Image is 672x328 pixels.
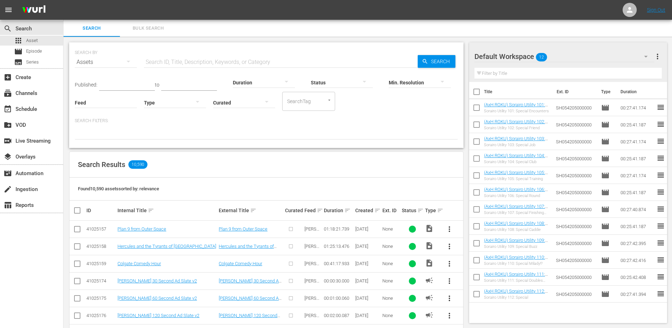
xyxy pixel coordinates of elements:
[618,167,656,184] td: 00:27:41.174
[484,244,551,249] div: Sorairo Utility 109: Special Buzz
[4,24,12,33] span: Search
[618,269,656,286] td: 00:25:42.408
[618,252,656,269] td: 00:27:42.416
[428,55,455,68] span: Search
[219,244,277,254] a: Hercules and the Tyrants of [GEOGRAPHIC_DATA]
[484,136,548,147] a: (AxH ROKU) Sorairo Utility 103: Special Job
[601,256,610,264] span: Episode
[656,103,665,112] span: reorder
[445,311,454,320] span: more_vert
[484,210,551,215] div: Sorairo Utility 107: Special Finishing Move!
[653,48,662,65] button: more_vert
[441,255,458,272] button: more_vert
[14,47,23,56] span: Episode
[484,272,548,282] a: (AxH ROKU) Sorairo Utility 111: Special Doubles Match
[86,296,115,301] div: 41025175
[355,206,380,215] div: Created
[601,137,610,146] span: Episode
[553,150,598,167] td: SH054205000000
[616,82,659,102] th: Duration
[618,218,656,235] td: 00:25:41.187
[484,278,551,283] div: Sorairo Utility 111: Special Doubles Match
[355,278,380,284] div: [DATE]
[124,24,172,32] span: Bulk Search
[484,119,548,130] a: (AxH ROKU) Sorairo Utility 102: Special Friend
[553,201,598,218] td: SH054205000000
[117,296,197,301] a: [PERSON_NAME] 60 Second Ad Slate v2
[656,205,665,213] span: reorder
[553,116,598,133] td: SH054205000000
[324,206,353,215] div: Duration
[484,238,548,248] a: (AxH ROKU) Sorairo Utility 109: Special Buzz
[618,184,656,201] td: 00:25:41.187
[4,201,12,209] span: Reports
[326,97,333,103] button: Open
[4,89,12,97] span: Channels
[618,133,656,150] td: 00:27:41.174
[425,276,434,285] span: AD
[17,2,51,18] img: ans4CAIJ8jUAAAAAAAAAAAAAAAAAAAAAAAAgQb4GAAAAAAAAAAAAAAAAAAAAAAAAJMjXAAAAAAAAAAAAAAAAAAAAAAAAgAT5G...
[14,36,23,45] span: Asset
[304,261,320,287] span: [PERSON_NAME] AMC Demo v2
[553,99,598,116] td: SH054205000000
[86,208,115,213] div: ID
[304,226,320,253] span: [PERSON_NAME] AMC Demo v2
[618,116,656,133] td: 00:25:41.187
[445,260,454,268] span: more_vert
[219,226,267,232] a: Plan 9 from Outer Space
[484,170,548,180] a: (AxH ROKU) Sorairo Utility 105: Special Training
[441,307,458,324] button: more_vert
[382,244,400,249] div: None
[78,186,159,191] span: Found 10,590 assets sorted by: relevance
[402,206,423,215] div: Status
[355,261,380,266] div: [DATE]
[601,154,610,163] span: Episode
[86,278,115,284] div: 41025174
[117,278,197,284] a: [PERSON_NAME] 30 Second Ad Slate v2
[553,252,598,269] td: SH054205000000
[285,208,302,213] div: Curated
[250,207,256,214] span: sort
[117,206,217,215] div: Internal Title
[304,296,320,322] span: [PERSON_NAME] AMC Demo v2
[484,295,551,300] div: Sorairo Utility 112: Special
[324,313,353,318] div: 00:02:00.087
[324,296,353,301] div: 00:01:00.060
[26,48,42,55] span: Episode
[4,153,12,161] span: Overlays
[355,226,380,232] div: [DATE]
[304,206,322,215] div: Feed
[618,150,656,167] td: 00:25:41.187
[4,169,12,178] span: Automation
[4,105,12,113] span: Schedule
[656,188,665,196] span: reorder
[656,137,665,145] span: reorder
[553,269,598,286] td: SH054205000000
[324,244,353,249] div: 01:25:13.476
[4,73,12,82] span: Create
[219,278,281,289] a: [PERSON_NAME] 30 Second Ad Slate v2
[445,242,454,251] span: more_vert
[552,82,597,102] th: Ext. ID
[117,261,161,266] a: Colgate Comedy Hour
[382,261,400,266] div: None
[425,311,434,319] span: AD
[656,222,665,230] span: reorder
[484,221,548,231] a: (AxH ROKU) Sorairo Utility 108: Special Caddie
[148,207,154,214] span: sort
[441,290,458,307] button: more_vert
[601,239,610,248] span: Episode
[117,244,216,249] a: Hercules and the Tyrants of [GEOGRAPHIC_DATA]
[437,207,443,214] span: sort
[536,50,547,65] span: 12
[14,58,23,66] span: Series
[219,261,262,266] a: Colgate Comedy Hour
[484,261,551,266] div: Sorairo Utility 110: Special Milady!?
[601,171,610,180] span: Episode
[656,256,665,264] span: reorder
[78,160,125,169] span: Search Results
[445,225,454,233] span: more_vert
[425,224,434,233] span: Video
[445,294,454,303] span: more_vert
[26,37,38,44] span: Asset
